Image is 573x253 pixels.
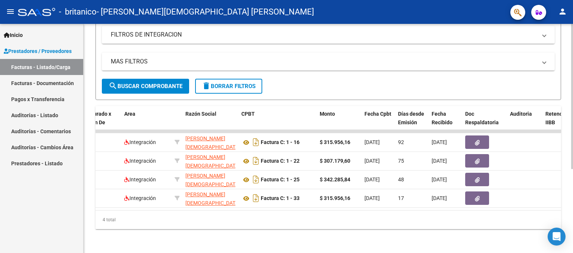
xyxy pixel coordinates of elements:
[361,106,395,139] datatable-header-cell: Fecha Cpbt
[111,31,537,39] mat-panel-title: FILTROS DE INTEGRACION
[102,79,189,94] button: Buscar Comprobante
[398,158,404,164] span: 75
[195,79,262,94] button: Borrar Filtros
[429,106,462,139] datatable-header-cell: Fecha Recibido
[6,7,15,16] mat-icon: menu
[320,139,350,145] strong: $ 315.956,16
[364,139,380,145] span: [DATE]
[202,81,211,90] mat-icon: delete
[102,26,555,44] mat-expansion-panel-header: FILTROS DE INTEGRACION
[124,158,156,164] span: Integración
[395,106,429,139] datatable-header-cell: Días desde Emisión
[364,111,391,117] span: Fecha Cpbt
[59,4,97,20] span: - britanico
[83,111,111,125] span: Facturado x Orden De
[124,139,156,145] span: Integración
[320,158,350,164] strong: $ 307.179,60
[432,177,447,182] span: [DATE]
[185,191,240,215] span: [PERSON_NAME][DEMOGRAPHIC_DATA] [PERSON_NAME]
[124,195,156,201] span: Integración
[432,195,447,201] span: [DATE]
[124,111,135,117] span: Area
[185,134,235,150] div: 20299464793
[124,177,156,182] span: Integración
[202,83,256,90] span: Borrar Filtros
[320,177,350,182] strong: $ 342.285,84
[398,177,404,182] span: 48
[558,7,567,16] mat-icon: person
[251,136,261,148] i: Descargar documento
[185,173,240,196] span: [PERSON_NAME][DEMOGRAPHIC_DATA] [PERSON_NAME]
[320,111,335,117] span: Monto
[320,195,350,201] strong: $ 315.956,16
[507,106,542,139] datatable-header-cell: Auditoria
[241,111,255,117] span: CPBT
[364,177,380,182] span: [DATE]
[185,154,240,177] span: [PERSON_NAME][DEMOGRAPHIC_DATA] [PERSON_NAME]
[261,177,300,183] strong: Factura C: 1 - 25
[185,153,235,169] div: 20299464793
[121,106,172,139] datatable-header-cell: Area
[95,210,561,229] div: 4 total
[109,83,182,90] span: Buscar Comprobante
[548,228,566,246] div: Open Intercom Messenger
[261,196,300,202] strong: Factura C: 1 - 33
[462,106,507,139] datatable-header-cell: Doc Respaldatoria
[432,139,447,145] span: [DATE]
[185,111,216,117] span: Razón Social
[432,111,453,125] span: Fecha Recibido
[109,81,118,90] mat-icon: search
[364,158,380,164] span: [DATE]
[238,106,317,139] datatable-header-cell: CPBT
[97,4,314,20] span: - [PERSON_NAME][DEMOGRAPHIC_DATA] [PERSON_NAME]
[317,106,361,139] datatable-header-cell: Monto
[251,174,261,185] i: Descargar documento
[185,172,235,187] div: 20299464793
[182,106,238,139] datatable-header-cell: Razón Social
[545,111,570,125] span: Retencion IIBB
[251,155,261,167] i: Descargar documento
[261,140,300,146] strong: Factura C: 1 - 16
[432,158,447,164] span: [DATE]
[111,57,537,66] mat-panel-title: MAS FILTROS
[185,135,240,159] span: [PERSON_NAME][DEMOGRAPHIC_DATA] [PERSON_NAME]
[542,106,572,139] datatable-header-cell: Retencion IIBB
[4,47,72,55] span: Prestadores / Proveedores
[398,111,424,125] span: Días desde Emisión
[364,195,380,201] span: [DATE]
[510,111,532,117] span: Auditoria
[398,139,404,145] span: 92
[80,106,121,139] datatable-header-cell: Facturado x Orden De
[251,192,261,204] i: Descargar documento
[4,31,23,39] span: Inicio
[261,158,300,164] strong: Factura C: 1 - 22
[465,111,499,125] span: Doc Respaldatoria
[185,190,235,206] div: 20299464793
[398,195,404,201] span: 17
[102,53,555,71] mat-expansion-panel-header: MAS FILTROS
